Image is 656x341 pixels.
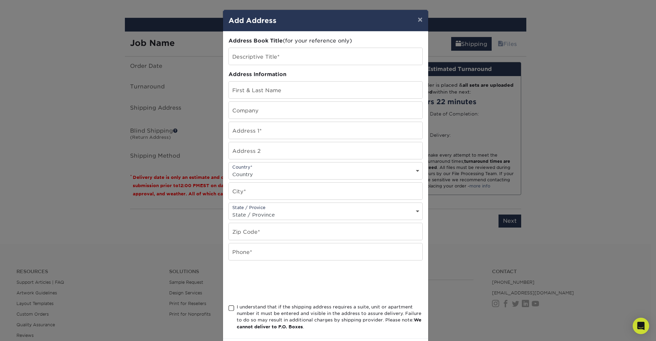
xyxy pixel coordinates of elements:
div: I understand that if the shipping address requires a suite, unit or apartment number it must be e... [237,304,423,330]
div: Open Intercom Messenger [633,318,649,334]
b: We cannot deliver to P.O. Boxes [237,317,421,329]
button: × [412,10,428,29]
iframe: reCAPTCHA [229,269,333,295]
h4: Add Address [229,15,423,26]
div: Address Information [229,71,423,78]
div: (for your reference only) [229,37,423,45]
span: Address Book Title [229,37,283,44]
